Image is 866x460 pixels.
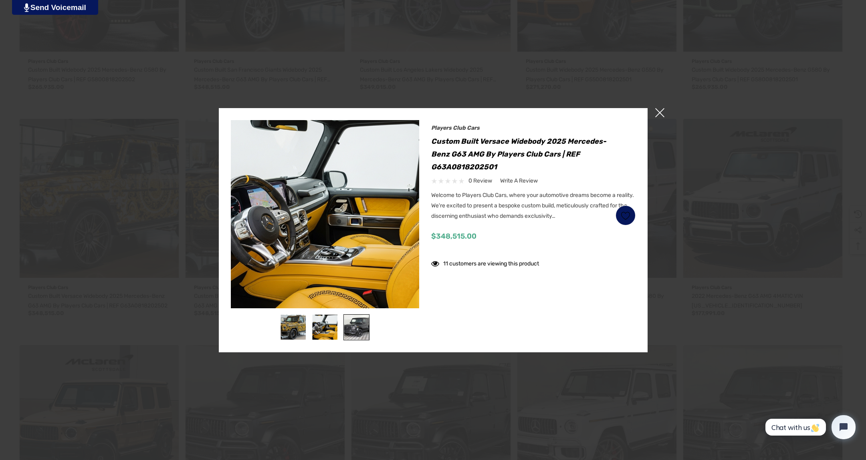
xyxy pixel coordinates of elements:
a: Wish List [616,205,636,225]
iframe: Tidio Chat [757,408,862,446]
span: Write a Review [500,177,538,185]
img: Custom Built Versace Widebody 2025 Mercedes-Benz G63 AMG by Players Club Cars | REF G63A0818202501 [281,315,306,340]
h1: Custom Built Versace Widebody 2025 Mercedes-Benz G63 AMG by Players Club Cars | REF G63A0818202501 [431,135,636,173]
img: Custom Built Versace Widebody 2025 Mercedes-Benz G63 AMG by Players Club Cars | REF G63A0818202501 [312,315,337,340]
span: × [655,108,664,117]
div: 11 customers are viewing this product [431,256,539,269]
span: Welcome to Players Club Cars, where your automotive dreams become a reality. We're excited to pre... [431,192,634,219]
span: 0 review [468,176,492,186]
span: $348,515.00 [431,232,476,241]
a: Write a Review [500,176,538,186]
img: Custom Built Versace Widebody 2025 Mercedes-Benz G63 AMG by Players Club Cars | REF G63A0818202501 [344,315,369,340]
svg: Wish List [621,211,630,220]
a: Players Club Cars [431,125,480,131]
img: PjwhLS0gR2VuZXJhdG9yOiBHcmF2aXQuaW8gLS0+PHN2ZyB4bWxucz0iaHR0cDovL3d3dy53My5vcmcvMjAwMC9zdmciIHhtb... [24,3,29,12]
